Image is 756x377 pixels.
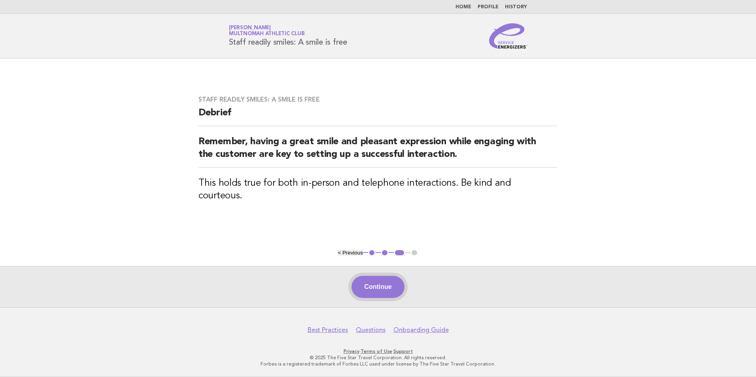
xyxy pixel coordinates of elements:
h1: Staff readily smiles: A smile is free [229,26,347,46]
h2: Remember, having a great smile and pleasant expression while engaging with the customer are key t... [198,136,558,168]
a: Support [393,349,413,354]
a: History [505,5,527,9]
button: 3 [394,249,405,257]
button: Continue [352,276,404,298]
a: Home [455,5,471,9]
p: Forbes is a registered trademark of Forbes LLC used under license by The Five Star Travel Corpora... [136,361,620,367]
a: Terms of Use [361,349,392,354]
h2: Debrief [198,107,558,126]
a: [PERSON_NAME]Multnomah Athletic Club [229,25,304,36]
button: < Previous [338,250,363,256]
a: Best Practices [308,326,348,334]
a: Profile [478,5,499,9]
a: Privacy [344,349,359,354]
a: Questions [356,326,386,334]
p: · · [136,348,620,354]
img: Service Energizers [489,23,527,49]
a: Onboarding Guide [393,326,449,334]
button: 2 [381,249,389,257]
button: 1 [368,249,376,257]
h3: Staff readily smiles: A smile is free [198,96,558,104]
p: © 2025 The Five Star Travel Corporation. All rights reserved. [136,354,620,361]
span: Multnomah Athletic Club [229,32,304,37]
h3: This holds true for both in-person and telephone interactions. Be kind and courteous. [198,177,558,202]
